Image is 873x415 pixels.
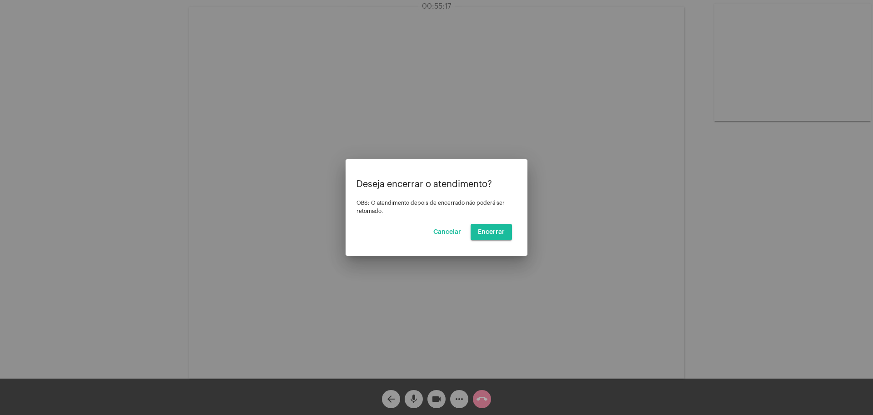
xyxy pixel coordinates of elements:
[433,229,461,235] span: Cancelar
[356,200,505,214] span: OBS: O atendimento depois de encerrado não poderá ser retomado.
[426,224,468,240] button: Cancelar
[471,224,512,240] button: Encerrar
[356,179,517,189] p: Deseja encerrar o atendimento?
[478,229,505,235] span: Encerrar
